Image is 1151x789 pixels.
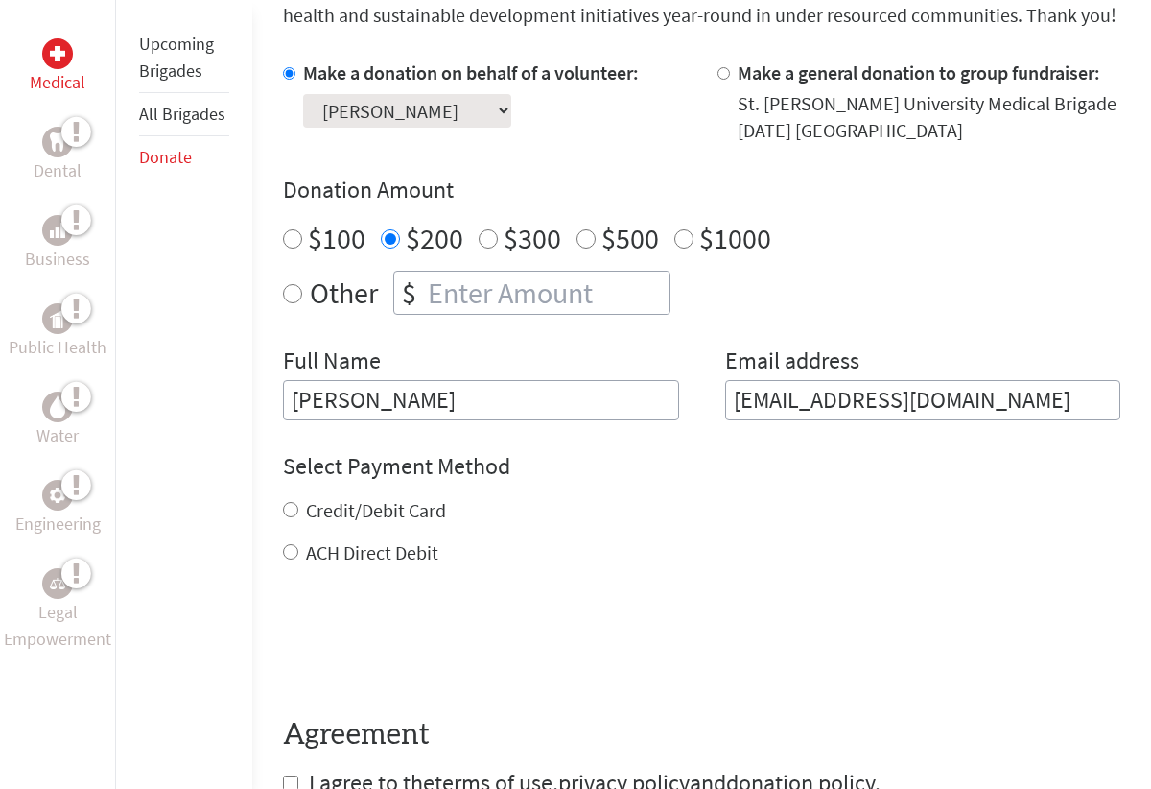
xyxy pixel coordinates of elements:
[9,303,106,361] a: Public HealthPublic Health
[50,46,65,61] img: Medical
[310,271,378,315] label: Other
[4,599,111,653] p: Legal Empowerment
[139,103,225,125] a: All Brigades
[699,220,771,256] label: $1000
[25,215,90,273] a: BusinessBusiness
[25,246,90,273] p: Business
[424,272,669,314] input: Enter Amount
[306,498,446,522] label: Credit/Debit Card
[738,90,1120,144] div: St. [PERSON_NAME] University Medical Brigade [DATE] [GEOGRAPHIC_DATA]
[283,451,1120,482] h4: Select Payment Method
[42,392,73,422] div: Water
[738,60,1100,84] label: Make a general donation to group fundraiser:
[725,346,859,380] label: Email address
[42,480,73,511] div: Engineering
[50,309,65,328] img: Public Health
[50,578,65,589] img: Legal Empowerment
[50,395,65,418] img: Water
[283,346,381,380] label: Full Name
[4,568,111,653] a: Legal EmpowermentLegal Empowerment
[139,146,192,168] a: Donate
[725,380,1120,420] input: Your Email
[30,69,85,96] p: Medical
[601,220,659,256] label: $500
[308,220,365,256] label: $100
[139,23,229,93] li: Upcoming Brigades
[15,511,101,538] p: Engineering
[42,215,73,246] div: Business
[283,718,1120,753] h4: Agreement
[42,568,73,599] div: Legal Empowerment
[283,175,1120,205] h4: Donation Amount
[504,220,561,256] label: $300
[139,93,229,136] li: All Brigades
[306,540,438,564] label: ACH Direct Debit
[283,605,575,680] iframe: reCAPTCHA
[50,132,65,151] img: Dental
[50,223,65,238] img: Business
[406,220,463,256] label: $200
[34,157,82,184] p: Dental
[9,334,106,361] p: Public Health
[30,38,85,96] a: MedicalMedical
[139,33,214,82] a: Upcoming Brigades
[303,60,639,84] label: Make a donation on behalf of a volunteer:
[34,127,82,184] a: DentalDental
[139,136,229,179] li: Donate
[394,272,424,314] div: $
[15,480,101,538] a: EngineeringEngineering
[42,303,73,334] div: Public Health
[50,488,65,503] img: Engineering
[36,422,79,449] p: Water
[42,38,73,69] div: Medical
[42,127,73,157] div: Dental
[283,380,678,420] input: Enter Full Name
[36,392,79,449] a: WaterWater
